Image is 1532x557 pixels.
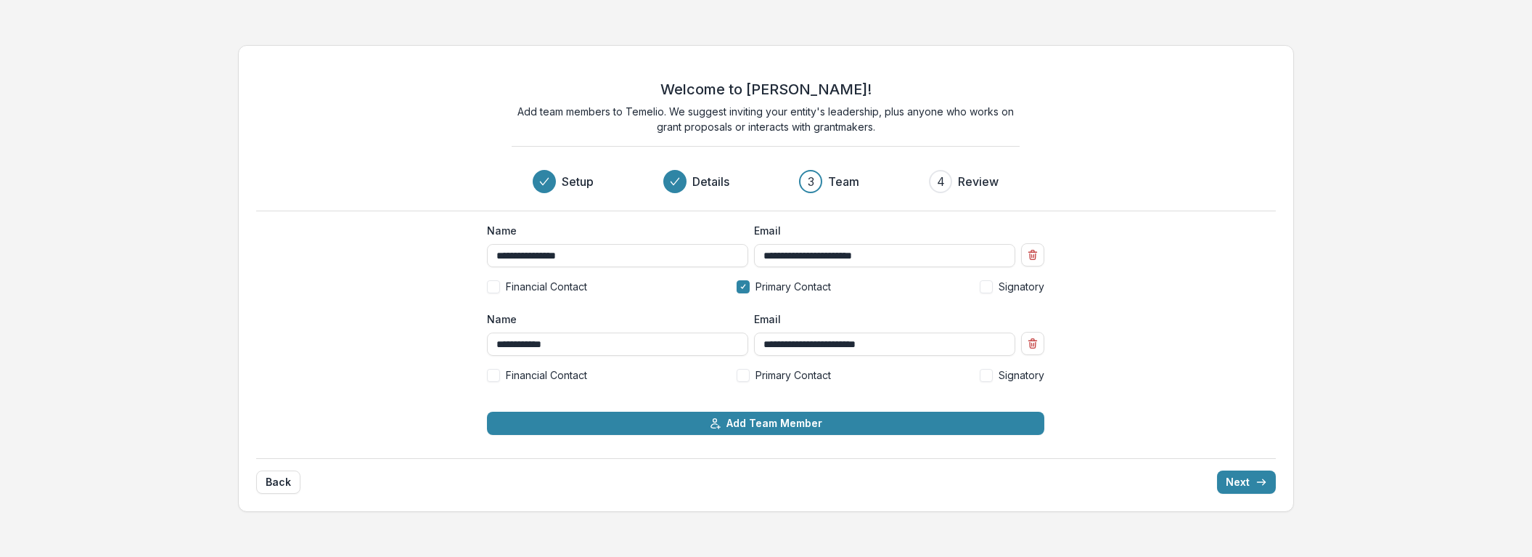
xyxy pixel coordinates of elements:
span: Primary Contact [755,279,831,294]
p: Add team members to Temelio. We suggest inviting your entity's leadership, plus anyone who works ... [512,104,1020,134]
button: Next [1217,471,1276,494]
h3: Details [692,173,729,190]
span: Financial Contact [506,279,587,294]
button: Add Team Member [487,412,1044,435]
h3: Setup [562,173,594,190]
label: Email [754,223,1007,238]
button: Back [256,471,300,494]
label: Email [754,312,1007,327]
div: 3 [808,173,814,190]
span: Signatory [999,367,1044,383]
button: Remove team member [1021,243,1044,267]
div: 4 [937,173,945,190]
span: Signatory [999,279,1044,294]
button: Remove team member [1021,332,1044,355]
span: Primary Contact [755,367,831,383]
h3: Review [958,173,999,190]
span: Financial Contact [506,367,587,383]
div: Progress [533,170,999,193]
label: Name [487,312,740,327]
h2: Welcome to [PERSON_NAME]! [660,81,872,98]
label: Name [487,223,740,238]
h3: Team [828,173,859,190]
